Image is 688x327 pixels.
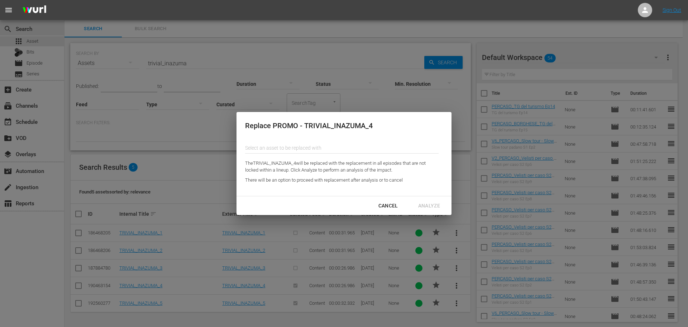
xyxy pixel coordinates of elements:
[245,121,439,131] div: Replace PROMO - TRIVIAL_INAZUMA_4
[370,199,407,212] button: Cancel
[245,177,439,187] div: There will be an option to proceed with replacement after analysis or to cancel
[373,201,404,210] div: Cancel
[663,7,681,13] a: Sign Out
[17,2,52,19] img: ans4CAIJ8jUAAAAAAAAAAAAAAAAAAAAAAAAgQb4GAAAAAAAAAAAAAAAAAAAAAAAAJMjXAAAAAAAAAAAAAAAAAAAAAAAAgAT5G...
[4,6,13,14] span: menu
[245,160,439,177] div: The TRIVIAL_INAZUMA_4 will be replaced with the replacement in all episodes that are not locked w...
